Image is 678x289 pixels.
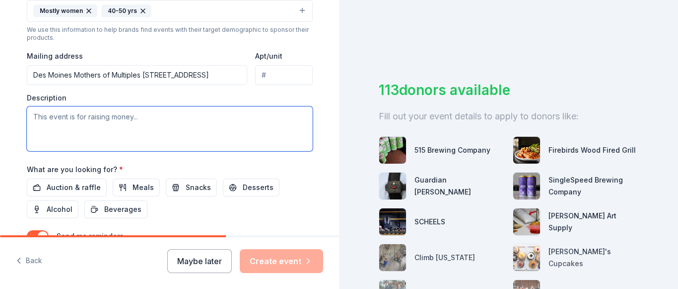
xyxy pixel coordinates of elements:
[27,51,83,61] label: Mailing address
[84,200,147,218] button: Beverages
[379,137,406,164] img: photo for 515 Brewing Company
[167,249,232,273] button: Maybe later
[166,179,217,196] button: Snacks
[548,210,639,234] div: [PERSON_NAME] Art Supply
[27,179,107,196] button: Auction & raffle
[27,26,313,42] div: We use this information to help brands find events with their target demographic to sponsor their...
[379,208,406,235] img: photo for SCHEELS
[379,173,406,199] img: photo for Guardian Angel Device
[255,51,282,61] label: Apt/unit
[379,80,638,100] div: 113 donors available
[243,182,273,193] span: Desserts
[513,208,540,235] img: photo for Trekell Art Supply
[186,182,211,193] span: Snacks
[27,165,123,175] label: What are you looking for?
[57,232,124,240] label: Send me reminders
[113,179,160,196] button: Meals
[255,65,312,85] input: #
[27,200,78,218] button: Alcohol
[33,4,97,17] div: Mostly women
[513,173,540,199] img: photo for SingleSpeed Brewing Company
[101,4,151,17] div: 40-50 yrs
[414,216,445,228] div: SCHEELS
[379,108,638,124] div: Fill out your event details to apply to donors like:
[104,203,141,215] span: Beverages
[414,174,505,198] div: Guardian [PERSON_NAME]
[27,65,248,85] input: Enter a US address
[513,137,540,164] img: photo for Firebirds Wood Fired Grill
[548,144,636,156] div: Firebirds Wood Fired Grill
[27,93,67,103] label: Description
[16,251,42,272] button: Back
[414,144,490,156] div: 515 Brewing Company
[133,182,154,193] span: Meals
[47,203,72,215] span: Alcohol
[223,179,279,196] button: Desserts
[548,174,639,198] div: SingleSpeed Brewing Company
[47,182,101,193] span: Auction & raffle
